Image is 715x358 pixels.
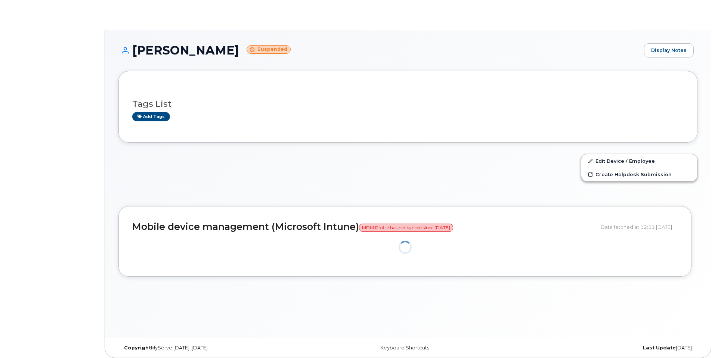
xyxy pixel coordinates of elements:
[601,220,678,234] div: Data fetched at 12:51 [DATE]
[132,112,170,121] a: Add tags
[644,43,694,57] a: Display Notes
[504,345,697,351] div: [DATE]
[132,222,595,232] h2: Mobile device management (Microsoft Intune)
[581,168,697,181] a: Create Helpdesk Submission
[380,345,429,351] a: Keyboard Shortcuts
[581,154,697,168] a: Edit Device / Employee
[118,345,312,351] div: MyServe [DATE]–[DATE]
[132,99,684,109] h3: Tags List
[359,224,453,232] span: MDM Profile has not synced since [DATE]
[118,44,640,57] h1: [PERSON_NAME]
[643,345,676,351] strong: Last Update
[124,345,151,351] strong: Copyright
[247,45,291,54] small: Suspended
